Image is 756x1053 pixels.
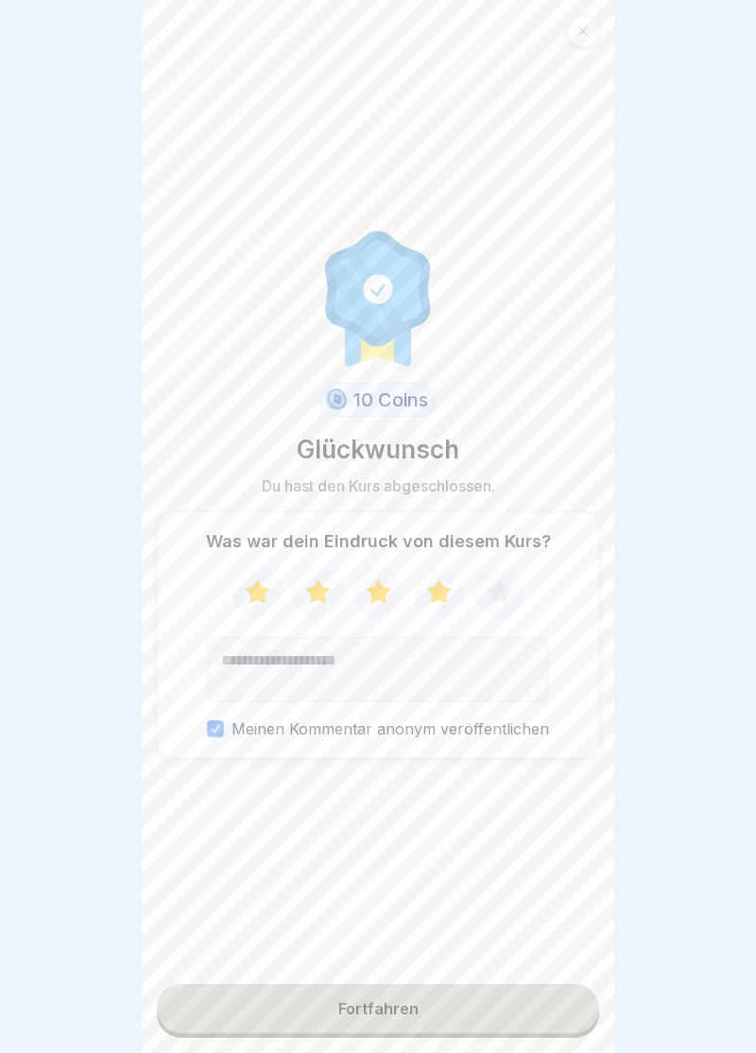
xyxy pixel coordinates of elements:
[315,226,441,368] img: completion.svg
[207,637,549,701] textarea: Kommentar (optional)
[319,383,437,417] div: 10 Coins
[262,475,495,496] p: Du hast den Kurs abgeschlossen.
[157,984,599,1033] button: Fortfahren
[338,1000,419,1017] div: Fortfahren
[207,720,549,738] label: Meinen Kommentar anonym veröffentlichen
[206,531,551,552] p: Was war dein Eindruck von diesem Kurs?
[297,432,459,468] p: Glückwunsch
[322,386,350,414] img: coin.svg
[207,720,224,737] button: Meinen Kommentar anonym veröffentlichen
